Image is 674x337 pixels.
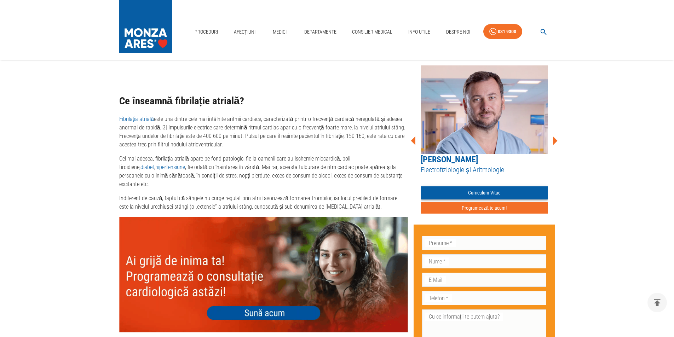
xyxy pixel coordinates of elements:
a: hipertensiune [155,164,185,170]
a: Consilier Medical [349,25,395,39]
h2: Ce înseamnă fibrilație atrială? [119,95,408,107]
p: Cel mai adesea, fibrilația atrială apare pe fond patologic, fie la oamenii care au ischemie mioca... [119,155,408,188]
button: delete [647,293,667,312]
button: Programează-te acum! [421,202,548,214]
a: Departamente [301,25,339,39]
h5: Electrofiziologie și Aritmologie [421,165,548,175]
p: Indiferent de cauză, faptul că sângele nu curge regulat prin atrii favorizează formarea trombilor... [119,194,408,211]
a: [PERSON_NAME] [421,155,478,164]
div: 031 9300 [498,27,516,36]
a: Fibrilația atrială [119,116,154,122]
a: Afecțiuni [231,25,259,39]
img: Dr. Dimitrios Lysitsas [421,65,548,154]
p: este una dintre cele mai întâlnite aritmii cardiace, caracterizată printr-o frecvență cardiacă ne... [119,115,408,149]
a: 031 9300 [483,24,522,39]
a: Despre Noi [443,25,473,39]
a: diabet [140,164,154,170]
a: Proceduri [192,25,221,39]
a: Info Utile [405,25,433,39]
a: Medici [269,25,291,39]
img: Banner informativ [119,217,408,332]
a: Curriculum Vitae [421,186,548,199]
